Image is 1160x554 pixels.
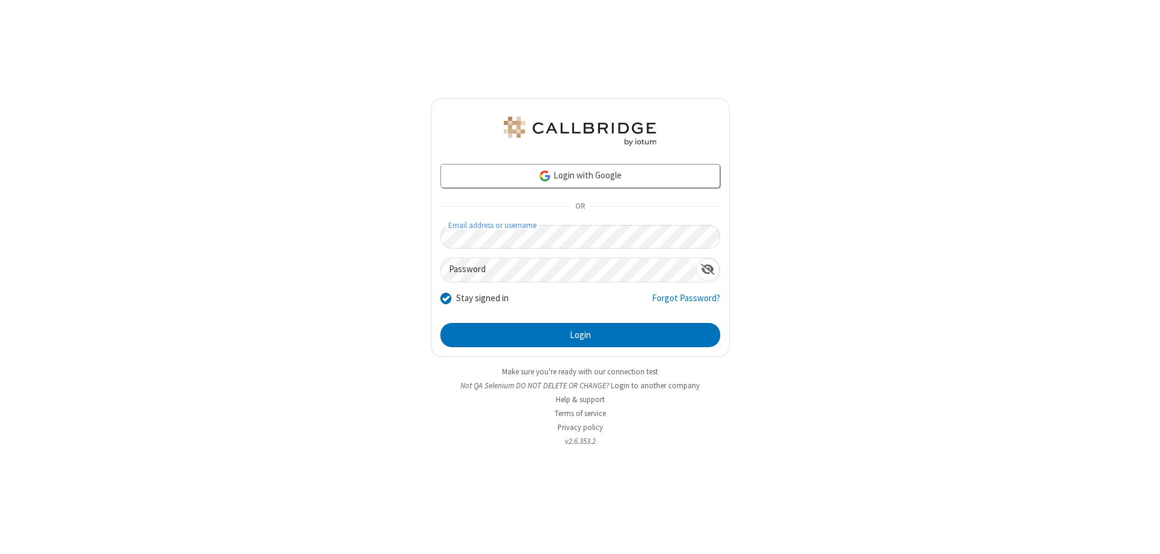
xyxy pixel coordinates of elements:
a: Privacy policy [558,422,603,432]
label: Stay signed in [456,292,509,305]
a: Login with Google [440,164,720,188]
button: Login to another company [611,380,700,391]
li: Not QA Selenium DO NOT DELETE OR CHANGE? [431,380,730,391]
input: Password [441,258,696,282]
a: Make sure you're ready with our connection test [502,367,658,377]
input: Email address or username [440,225,720,249]
a: Terms of service [555,408,606,419]
a: Forgot Password? [652,292,720,314]
div: Show password [696,258,720,281]
li: v2.6.353.2 [431,435,730,447]
span: OR [570,198,590,215]
img: google-icon.png [538,169,552,183]
button: Login [440,323,720,347]
a: Help & support [556,394,605,405]
img: QA Selenium DO NOT DELETE OR CHANGE [501,117,659,146]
